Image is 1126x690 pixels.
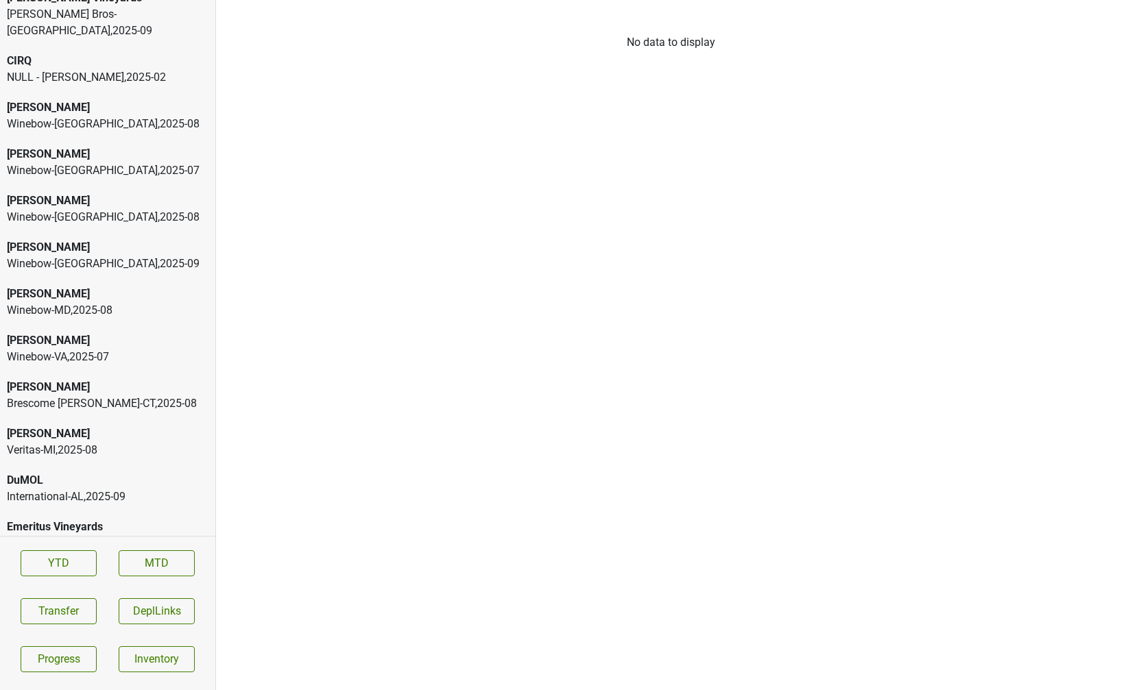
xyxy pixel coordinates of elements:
a: MTD [119,550,195,576]
div: Winebow-VA , 2025 - 07 [7,349,208,365]
div: Winebow-[GEOGRAPHIC_DATA] , 2025 - 09 [7,256,208,272]
div: Left Bank-WI , 2018 - 01 [7,535,208,552]
div: NULL - [PERSON_NAME] , 2025 - 02 [7,69,208,86]
div: [PERSON_NAME] [7,286,208,302]
div: [PERSON_NAME] [7,146,208,162]
button: DeplLinks [119,598,195,624]
div: Winebow-MD , 2025 - 08 [7,302,208,319]
div: [PERSON_NAME] [7,426,208,442]
div: Brescome [PERSON_NAME]-CT , 2025 - 08 [7,395,208,412]
div: CIRQ [7,53,208,69]
div: [PERSON_NAME] Bros-[GEOGRAPHIC_DATA] , 2025 - 09 [7,6,208,39]
button: Transfer [21,598,97,624]
a: Inventory [119,646,195,672]
div: Winebow-[GEOGRAPHIC_DATA] , 2025 - 07 [7,162,208,179]
div: [PERSON_NAME] [7,379,208,395]
div: International-AL , 2025 - 09 [7,489,208,505]
div: [PERSON_NAME] [7,239,208,256]
div: [PERSON_NAME] [7,332,208,349]
div: DuMOL [7,472,208,489]
div: Veritas-MI , 2025 - 08 [7,442,208,458]
div: Emeritus Vineyards [7,519,208,535]
div: Winebow-[GEOGRAPHIC_DATA] , 2025 - 08 [7,209,208,225]
a: Progress [21,646,97,672]
div: [PERSON_NAME] [7,99,208,116]
div: Winebow-[GEOGRAPHIC_DATA] , 2025 - 08 [7,116,208,132]
a: YTD [21,550,97,576]
div: [PERSON_NAME] [7,193,208,209]
div: No data to display [216,34,1126,51]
